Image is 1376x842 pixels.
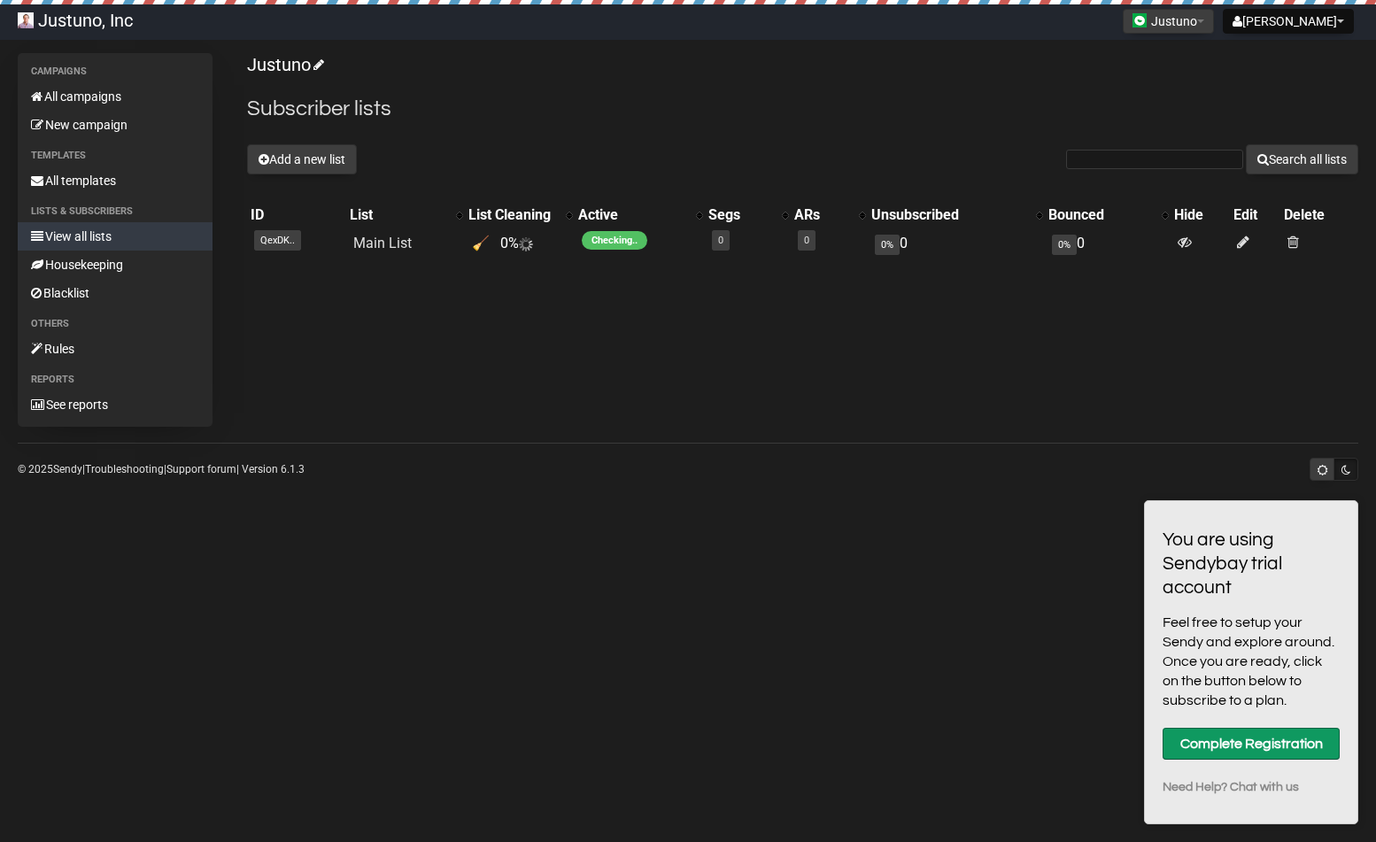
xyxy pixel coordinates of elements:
[1052,235,1077,255] span: 0%
[582,231,647,250] span: Checking..
[1284,206,1355,224] div: Delete
[18,145,213,166] li: Templates
[18,251,213,279] a: Housekeeping
[1174,206,1226,224] div: Hide
[18,313,213,335] li: Others
[875,235,900,255] span: 0%
[1223,9,1354,34] button: [PERSON_NAME]
[18,369,213,390] li: Reports
[18,460,305,479] p: © 2025 | | | Version 6.1.3
[18,111,213,139] a: New campaign
[791,203,867,228] th: ARs: No sort applied, activate to apply an ascending sort
[247,203,346,228] th: ID: No sort applied, sorting is disabled
[871,206,1027,224] div: Unsubscribed
[575,203,705,228] th: Active: No sort applied, activate to apply an ascending sort
[346,203,465,228] th: List: No sort applied, activate to apply an ascending sort
[708,206,774,224] div: Segs
[1132,13,1147,27] img: 1.png
[247,93,1358,125] h2: Subscriber lists
[251,206,343,224] div: ID
[18,82,213,111] a: All campaigns
[18,201,213,222] li: Lists & subscribers
[519,237,533,251] img: loader.gif
[350,206,447,224] div: List
[1048,206,1153,224] div: Bounced
[1045,228,1171,259] td: 0
[1230,203,1280,228] th: Edit: No sort applied, sorting is disabled
[166,463,236,475] a: Support forum
[578,206,687,224] div: Active
[1163,777,1340,797] a: Need Help? Chat with us
[794,206,849,224] div: ARs
[718,235,723,246] a: 0
[1123,9,1214,34] button: Justuno
[353,235,412,251] a: Main List
[1045,203,1171,228] th: Bounced: No sort applied, activate to apply an ascending sort
[18,166,213,195] a: All templates
[1163,615,1334,707] span: Feel free to setup your Sendy and explore around. Once you are ready, click on the button below t...
[85,463,164,475] a: Troubleshooting
[18,61,213,82] li: Campaigns
[1163,528,1340,599] h3: You are using Sendybay trial account
[18,222,213,251] a: View all lists
[53,463,82,475] a: Sendy
[247,144,357,174] button: Add a new list
[247,54,321,75] a: Justuno
[254,230,301,251] span: QexDK..
[468,206,557,224] div: List Cleaning
[868,228,1045,259] td: 0
[804,235,809,246] a: 0
[18,390,213,419] a: See reports
[1163,728,1340,760] a: Complete Registration
[18,12,34,28] img: 06e4388ad7d65993ba05f7b3b7022f31
[465,228,575,259] td: 🧹 0%
[1280,203,1358,228] th: Delete: No sort applied, sorting is disabled
[705,203,792,228] th: Segs: No sort applied, activate to apply an ascending sort
[1171,203,1230,228] th: Hide: No sort applied, sorting is disabled
[1246,144,1358,174] button: Search all lists
[465,203,575,228] th: List Cleaning: No sort applied, activate to apply an ascending sort
[868,203,1045,228] th: Unsubscribed: No sort applied, activate to apply an ascending sort
[18,279,213,307] a: Blacklist
[1233,206,1277,224] div: Edit
[18,335,213,363] a: Rules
